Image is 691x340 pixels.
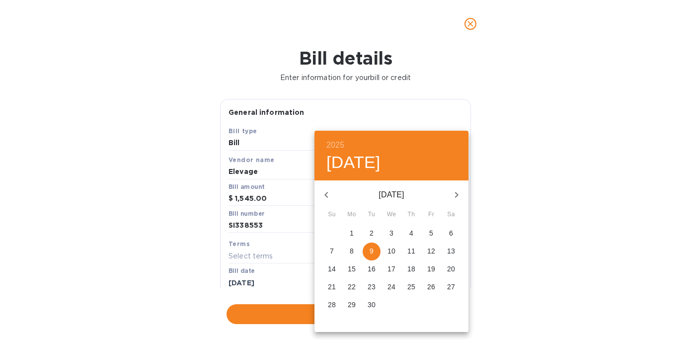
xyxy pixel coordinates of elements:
p: 17 [387,264,395,274]
button: 8 [343,243,361,260]
p: 30 [368,300,376,310]
p: 27 [447,282,455,292]
p: 5 [429,228,433,238]
button: 19 [422,260,440,278]
button: 17 [383,260,400,278]
p: [DATE] [338,189,445,201]
button: 15 [343,260,361,278]
button: 10 [383,243,400,260]
span: Su [323,210,341,220]
span: Fr [422,210,440,220]
span: Tu [363,210,381,220]
p: 15 [348,264,356,274]
p: 13 [447,246,455,256]
p: 9 [370,246,374,256]
p: 22 [348,282,356,292]
span: Th [402,210,420,220]
span: We [383,210,400,220]
button: 23 [363,278,381,296]
button: 20 [442,260,460,278]
p: 12 [427,246,435,256]
p: 1 [350,228,354,238]
button: 16 [363,260,381,278]
button: 2025 [326,138,344,152]
p: 25 [407,282,415,292]
button: 27 [442,278,460,296]
p: 29 [348,300,356,310]
span: Mo [343,210,361,220]
p: 19 [427,264,435,274]
p: 3 [389,228,393,238]
button: 13 [442,243,460,260]
button: 5 [422,225,440,243]
p: 4 [409,228,413,238]
button: 26 [422,278,440,296]
button: 11 [402,243,420,260]
button: 1 [343,225,361,243]
p: 20 [447,264,455,274]
span: Sa [442,210,460,220]
button: 28 [323,296,341,314]
button: 7 [323,243,341,260]
p: 6 [449,228,453,238]
p: 26 [427,282,435,292]
p: 21 [328,282,336,292]
button: 18 [402,260,420,278]
button: 9 [363,243,381,260]
p: 14 [328,264,336,274]
button: 4 [402,225,420,243]
p: 18 [407,264,415,274]
p: 24 [387,282,395,292]
p: 8 [350,246,354,256]
button: 24 [383,278,400,296]
p: 7 [330,246,334,256]
button: 25 [402,278,420,296]
p: 11 [407,246,415,256]
button: 29 [343,296,361,314]
button: 12 [422,243,440,260]
p: 23 [368,282,376,292]
p: 16 [368,264,376,274]
button: 30 [363,296,381,314]
button: 14 [323,260,341,278]
p: 28 [328,300,336,310]
button: 21 [323,278,341,296]
p: 10 [387,246,395,256]
button: 22 [343,278,361,296]
button: 3 [383,225,400,243]
p: 2 [370,228,374,238]
button: 2 [363,225,381,243]
button: 6 [442,225,460,243]
button: [DATE] [326,152,381,173]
